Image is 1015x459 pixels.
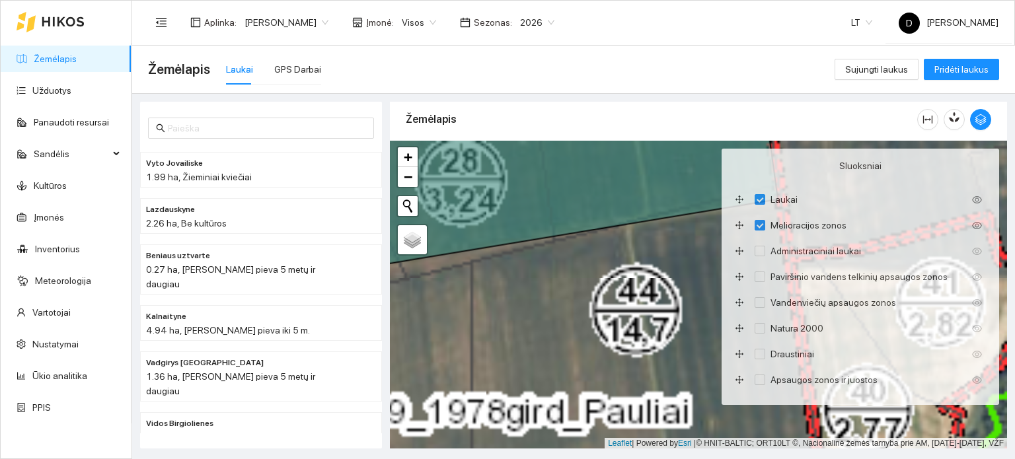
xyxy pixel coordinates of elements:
[32,85,71,96] a: Užduotys
[735,298,751,307] span: drag
[204,15,237,30] span: Aplinka :
[146,432,289,442] span: 1.34 ha, Kukurūzai žaliajam pašaru
[735,246,751,256] span: drag
[146,264,315,289] span: 0.27 ha, [PERSON_NAME] pieva 5 metų ir daugiau
[398,196,418,216] button: Initiate a new search
[146,250,210,262] span: Beniaus uztvarte
[146,310,186,323] span: Kalnaityne
[765,321,829,335] span: Natura 2000
[735,349,751,359] span: drag
[460,17,470,28] span: calendar
[765,192,803,207] span: Laukai
[32,339,79,349] a: Nustatymai
[32,402,51,413] a: PPIS
[765,295,901,310] span: Vandenviečių apsaugos zonos
[835,59,919,80] button: Sujungti laukus
[146,417,213,430] span: Vidos Birgiolienes
[226,62,253,77] div: Laukai
[398,225,427,254] a: Layers
[404,168,412,185] span: −
[34,212,64,223] a: Įmonės
[972,195,982,205] span: eye
[398,147,418,167] a: Zoom in
[735,324,751,333] span: drag
[972,375,982,385] span: eye
[605,438,1007,449] div: | Powered by © HNIT-BALTIC; ORT10LT ©, Nacionalinė žemės tarnyba prie AM, [DATE]-[DATE], VŽF
[918,114,938,125] span: column-width
[917,109,938,130] button: column-width
[906,13,913,34] span: D
[146,203,195,216] span: Lazdauskyne
[972,349,982,359] span: eye
[735,375,751,384] span: drag
[35,275,91,286] a: Meteorologija
[765,218,852,232] span: Melioracijos zonos
[608,439,632,448] a: Leaflet
[845,62,908,77] span: Sujungti laukus
[839,159,882,173] span: Sluoksniai
[146,357,264,369] span: Vadgirys lanka
[146,325,310,335] span: 4.94 ha, [PERSON_NAME] pieva iki 5 m.
[366,15,394,30] span: Įmonė :
[190,17,201,28] span: layout
[34,141,109,167] span: Sandėlis
[735,221,751,230] span: drag
[678,439,692,448] a: Esri
[835,64,919,75] a: Sujungti laukus
[34,117,109,127] a: Panaudoti resursai
[404,149,412,165] span: +
[972,246,982,256] span: eye
[34,53,77,64] a: Žemėlapis
[32,371,87,381] a: Ūkio analitika
[34,180,67,191] a: Kultūros
[148,9,174,36] button: menu-fold
[765,244,866,258] span: Administraciniai laukai
[352,17,363,28] span: shop
[274,62,321,77] div: GPS Darbai
[694,439,696,448] span: |
[972,298,982,308] span: eye
[765,372,883,387] span: Apsaugos zonos ir juostos
[148,59,210,80] span: Žemėlapis
[146,172,252,182] span: 1.99 ha, Žieminiai kviečiai
[972,221,982,230] span: eye
[146,157,203,170] span: Vyto Jovailiske
[899,17,998,28] span: [PERSON_NAME]
[146,371,315,396] span: 1.36 ha, [PERSON_NAME] pieva 5 metų ir daugiau
[398,167,418,187] a: Zoom out
[474,15,512,30] span: Sezonas :
[934,62,989,77] span: Pridėti laukus
[924,59,999,80] button: Pridėti laukus
[168,121,366,135] input: Paieška
[735,272,751,281] span: drag
[735,195,751,204] span: drag
[146,218,227,229] span: 2.26 ha, Be kultūros
[851,13,872,32] span: LT
[155,17,167,28] span: menu-fold
[156,124,165,133] span: search
[35,244,80,254] a: Inventorius
[402,13,436,32] span: Visos
[520,13,554,32] span: 2026
[972,324,982,334] span: eye
[244,13,328,32] span: Dovydas Baršauskas
[765,347,819,361] span: Draustiniai
[406,100,917,138] div: Žemėlapis
[765,269,953,284] span: Paviršinio vandens telkinių apsaugos zonos
[972,272,982,282] span: eye
[32,307,71,318] a: Vartotojai
[924,64,999,75] a: Pridėti laukus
